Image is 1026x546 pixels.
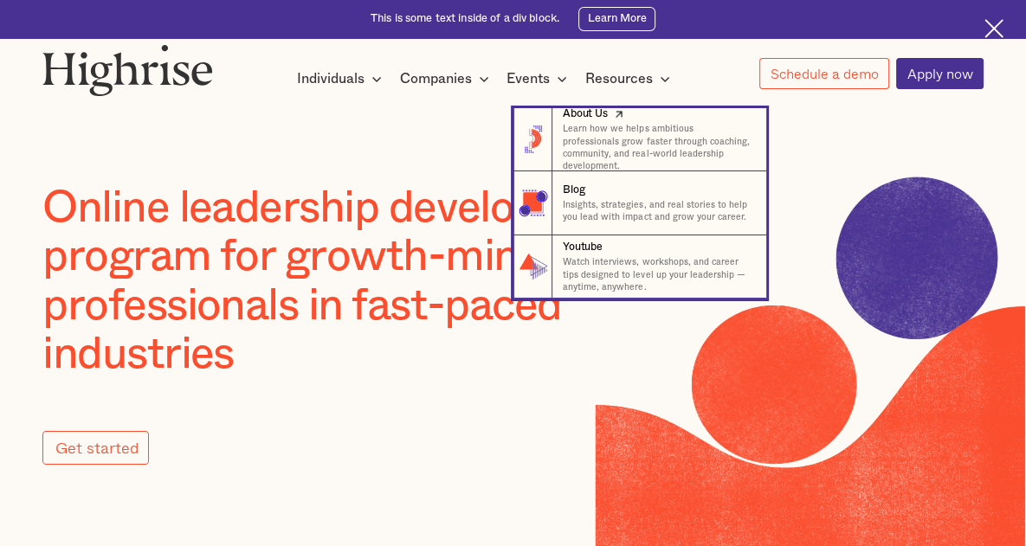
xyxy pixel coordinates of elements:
div: This is some text inside of a div block. [371,11,559,26]
a: Get started [42,431,149,465]
div: Companies [400,68,494,89]
div: Events [507,68,572,89]
a: YoutubeWatch interviews, workshops, and career tips designed to level up your leadership — anytim... [513,235,766,299]
div: Companies [400,68,472,89]
a: About UsLearn how we helps ambitious professionals grow faster through coaching, community, and r... [513,108,766,171]
div: Resources [585,68,675,89]
div: Individuals [297,68,365,89]
a: Apply now [896,58,984,89]
div: Resources [585,68,653,89]
div: About Us [563,106,607,121]
p: Learn how we helps ambitious professionals grow faster through coaching, community, and real-worl... [563,123,753,173]
a: Learn More [578,7,655,32]
img: Highrise logo [42,44,212,95]
p: Insights, strategies, and real stories to help you lead with impact and grow your career. [563,199,753,224]
div: Youtube [563,240,602,254]
div: Individuals [297,68,387,89]
a: BlogInsights, strategies, and real stories to help you lead with impact and grow your career. [513,171,766,234]
div: Events [507,68,550,89]
div: Blog [563,183,584,197]
a: Schedule a demo [759,58,889,89]
p: Watch interviews, workshops, and career tips designed to level up your leadership — anytime, anyw... [563,256,753,293]
img: Cross icon [984,19,1003,38]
